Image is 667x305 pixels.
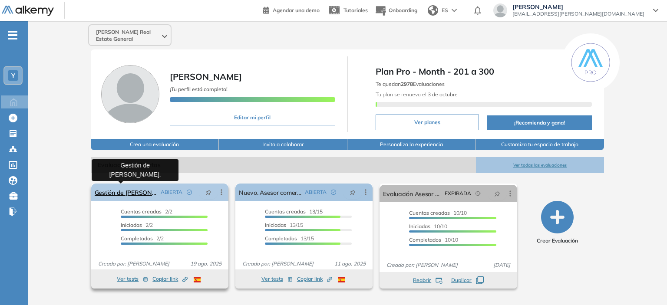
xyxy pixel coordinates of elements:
span: ABIERTA [305,188,327,196]
a: Gestión de [PERSON_NAME]. [95,184,157,201]
span: 13/15 [265,208,323,215]
span: 2/2 [121,208,172,215]
img: Foto de perfil [101,65,159,123]
img: ESP [194,277,201,282]
span: 2/2 [121,222,153,228]
i: - [8,34,17,36]
iframe: Chat Widget [624,263,667,305]
span: pushpin [350,189,356,196]
span: EXPIRADA [445,190,471,197]
span: 10/10 [409,223,447,230]
img: ESP [338,277,345,282]
button: pushpin [488,187,507,200]
span: Copiar link [297,275,332,283]
span: Cuentas creadas [409,210,450,216]
b: 2978 [401,81,413,87]
span: Agendar una demo [273,7,320,13]
button: Crea una evaluación [91,139,219,150]
span: Onboarding [389,7,417,13]
button: Ver todas las evaluaciones [476,157,604,173]
span: Iniciadas [409,223,430,230]
span: [EMAIL_ADDRESS][PERSON_NAME][DOMAIN_NAME] [512,10,644,17]
span: 19 ago. 2025 [187,260,225,268]
button: Duplicar [451,276,484,284]
img: world [428,5,438,16]
span: Completados [265,235,297,242]
span: 11 ago. 2025 [331,260,369,268]
span: Te quedan Evaluaciones [376,81,445,87]
span: Y [11,72,15,79]
span: Completados [409,236,441,243]
span: ABIERTA [161,188,182,196]
span: [PERSON_NAME] [512,3,644,10]
span: Cuentas creadas [121,208,162,215]
button: Invita a colaborar [219,139,347,150]
span: Iniciadas [265,222,286,228]
span: Plan Pro - Month - 201 a 300 [376,65,592,78]
a: Nuevo. Asesor comercial [239,184,301,201]
span: Evaluaciones abiertas [91,157,476,173]
span: check-circle [187,190,192,195]
a: Agendar una demo [263,4,320,15]
span: ES [442,7,448,14]
button: Crear Evaluación [537,201,578,245]
span: ¡Tu perfil está completo! [170,86,228,92]
button: Ver tests [261,274,293,284]
span: 13/15 [265,222,303,228]
span: Tu plan se renueva el [376,91,458,98]
span: Cuentas creadas [265,208,306,215]
span: [DATE] [490,261,514,269]
span: 2/2 [121,235,164,242]
button: pushpin [199,185,218,199]
span: Completados [121,235,153,242]
span: Iniciadas [121,222,142,228]
span: Crear Evaluación [537,237,578,245]
a: Evaluación Asesor Comercial [383,185,441,202]
button: Ver planes [376,115,479,130]
span: 10/10 [409,236,458,243]
span: Reabrir [413,276,431,284]
span: [PERSON_NAME] Real Estate General [96,29,160,43]
span: 10/10 [409,210,467,216]
button: Customiza tu espacio de trabajo [476,139,604,150]
span: field-time [475,191,481,196]
button: Onboarding [375,1,417,20]
span: check-circle [331,190,336,195]
img: arrow [452,9,457,12]
span: Creado por: [PERSON_NAME] [239,260,317,268]
button: Reabrir [413,276,442,284]
span: Creado por: [PERSON_NAME] [383,261,461,269]
div: Widget de chat [624,263,667,305]
button: Copiar link [152,274,188,284]
span: Duplicar [451,276,472,284]
span: 13/15 [265,235,314,242]
span: [PERSON_NAME] [170,71,242,82]
b: 3 de octubre [426,91,458,98]
button: ¡Recomienda y gana! [487,115,592,130]
span: Creado por: [PERSON_NAME] [95,260,173,268]
button: Personaliza la experiencia [347,139,476,150]
span: pushpin [494,190,500,197]
span: Tutoriales [343,7,368,13]
button: Ver tests [117,274,148,284]
button: pushpin [343,185,362,199]
button: Copiar link [297,274,332,284]
button: Editar mi perfil [170,110,335,125]
div: Gestión de [PERSON_NAME]. [92,159,178,181]
span: Copiar link [152,275,188,283]
span: pushpin [205,189,211,196]
img: Logo [2,6,54,16]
